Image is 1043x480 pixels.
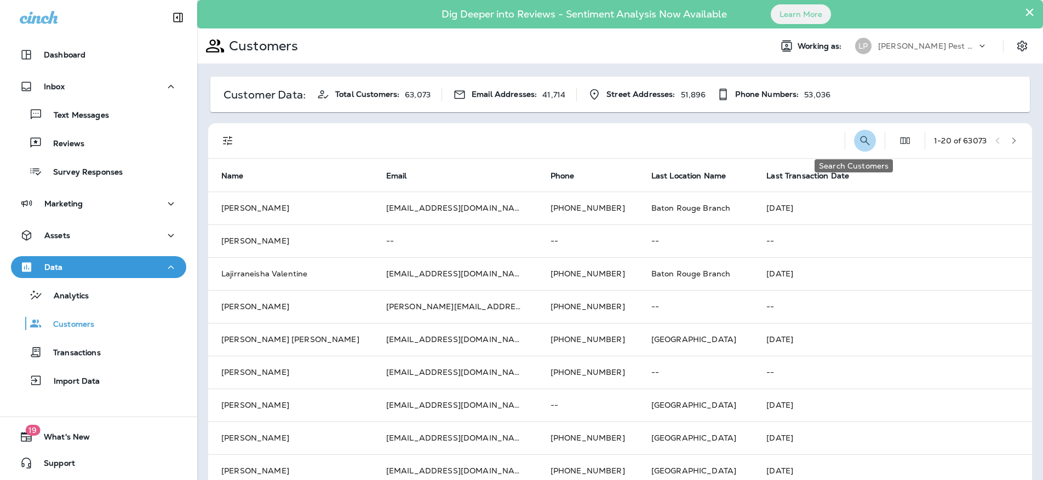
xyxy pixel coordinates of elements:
[766,302,1019,311] p: --
[11,284,186,306] button: Analytics
[11,131,186,154] button: Reviews
[651,400,736,410] span: [GEOGRAPHIC_DATA]
[735,90,799,99] span: Phone Numbers:
[25,425,40,436] span: 19
[208,257,373,290] td: Lajirraneisha Valentine
[44,199,83,208] p: Marketing
[11,312,186,335] button: Customers
[373,421,537,454] td: [EMAIL_ADDRESS][DOMAIN_NAME]
[335,90,399,99] span: Total Customers:
[753,421,1032,454] td: [DATE]
[11,256,186,278] button: Data
[208,356,373,389] td: [PERSON_NAME]
[11,426,186,448] button: 19What's New
[537,192,638,224] td: [PHONE_NUMBER]
[208,323,373,356] td: [PERSON_NAME] [PERSON_NAME]
[42,320,94,330] p: Customers
[386,171,421,181] span: Email
[373,290,537,323] td: [PERSON_NAME][EMAIL_ADDRESS][DOMAIN_NAME]
[551,171,589,181] span: Phone
[44,263,63,271] p: Data
[386,171,407,181] span: Email
[208,290,373,323] td: [PERSON_NAME]
[208,192,373,224] td: [PERSON_NAME]
[766,171,849,181] span: Last Transaction Date
[11,103,186,126] button: Text Messages
[537,290,638,323] td: [PHONE_NUMBER]
[651,236,741,245] p: --
[373,356,537,389] td: [EMAIL_ADDRESS][DOMAIN_NAME]
[766,368,1019,377] p: --
[753,323,1032,356] td: [DATE]
[537,257,638,290] td: [PHONE_NUMBER]
[11,193,186,215] button: Marketing
[681,90,706,99] p: 51,896
[771,4,831,24] button: Learn More
[766,171,863,181] span: Last Transaction Date
[221,171,244,181] span: Name
[44,50,85,59] p: Dashboard
[405,90,431,99] p: 63,073
[472,90,537,99] span: Email Addresses:
[386,236,524,245] p: --
[606,90,675,99] span: Street Addresses:
[221,171,258,181] span: Name
[11,76,186,97] button: Inbox
[410,13,759,16] p: Dig Deeper into Reviews - Sentiment Analysis Now Available
[753,389,1032,421] td: [DATE]
[11,44,186,66] button: Dashboard
[815,159,893,172] div: Search Customers
[651,334,736,344] span: [GEOGRAPHIC_DATA]
[208,389,373,421] td: [PERSON_NAME]
[224,90,306,99] p: Customer Data:
[551,171,575,181] span: Phone
[208,224,373,257] td: [PERSON_NAME]
[753,257,1032,290] td: [DATE]
[651,466,736,476] span: [GEOGRAPHIC_DATA]
[33,432,90,446] span: What's New
[373,257,537,290] td: [EMAIL_ADDRESS][DOMAIN_NAME]
[542,90,565,99] p: 41,714
[651,368,741,377] p: --
[551,401,625,409] p: --
[217,130,239,152] button: Filters
[766,236,1019,245] p: --
[43,111,109,121] p: Text Messages
[651,171,741,181] span: Last Location Name
[42,139,84,149] p: Reviews
[42,348,101,358] p: Transactions
[651,203,731,213] span: Baton Rouge Branch
[11,340,186,363] button: Transactions
[934,136,987,145] div: 1 - 20 of 63073
[854,130,876,152] button: Search Customers
[1024,3,1035,21] button: Close
[11,452,186,474] button: Support
[537,421,638,454] td: [PHONE_NUMBER]
[798,42,844,51] span: Working as:
[373,192,537,224] td: [EMAIL_ADDRESS][DOMAIN_NAME]
[551,236,625,245] p: --
[163,7,193,28] button: Collapse Sidebar
[878,42,977,50] p: [PERSON_NAME] Pest Control
[1012,36,1032,56] button: Settings
[651,171,726,181] span: Last Location Name
[43,377,100,387] p: Import Data
[537,356,638,389] td: [PHONE_NUMBER]
[42,167,123,178] p: Survey Responses
[753,192,1032,224] td: [DATE]
[651,269,731,279] span: Baton Rouge Branch
[537,323,638,356] td: [PHONE_NUMBER]
[33,459,75,472] span: Support
[11,224,186,246] button: Assets
[894,130,916,152] button: Edit Fields
[44,82,65,91] p: Inbox
[43,291,89,302] p: Analytics
[373,323,537,356] td: [EMAIL_ADDRESS][DOMAIN_NAME]
[855,38,872,54] div: LP
[373,389,537,421] td: [EMAIL_ADDRESS][DOMAIN_NAME]
[651,433,736,443] span: [GEOGRAPHIC_DATA]
[44,231,70,240] p: Assets
[225,38,298,54] p: Customers
[11,369,186,392] button: Import Data
[651,302,741,311] p: --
